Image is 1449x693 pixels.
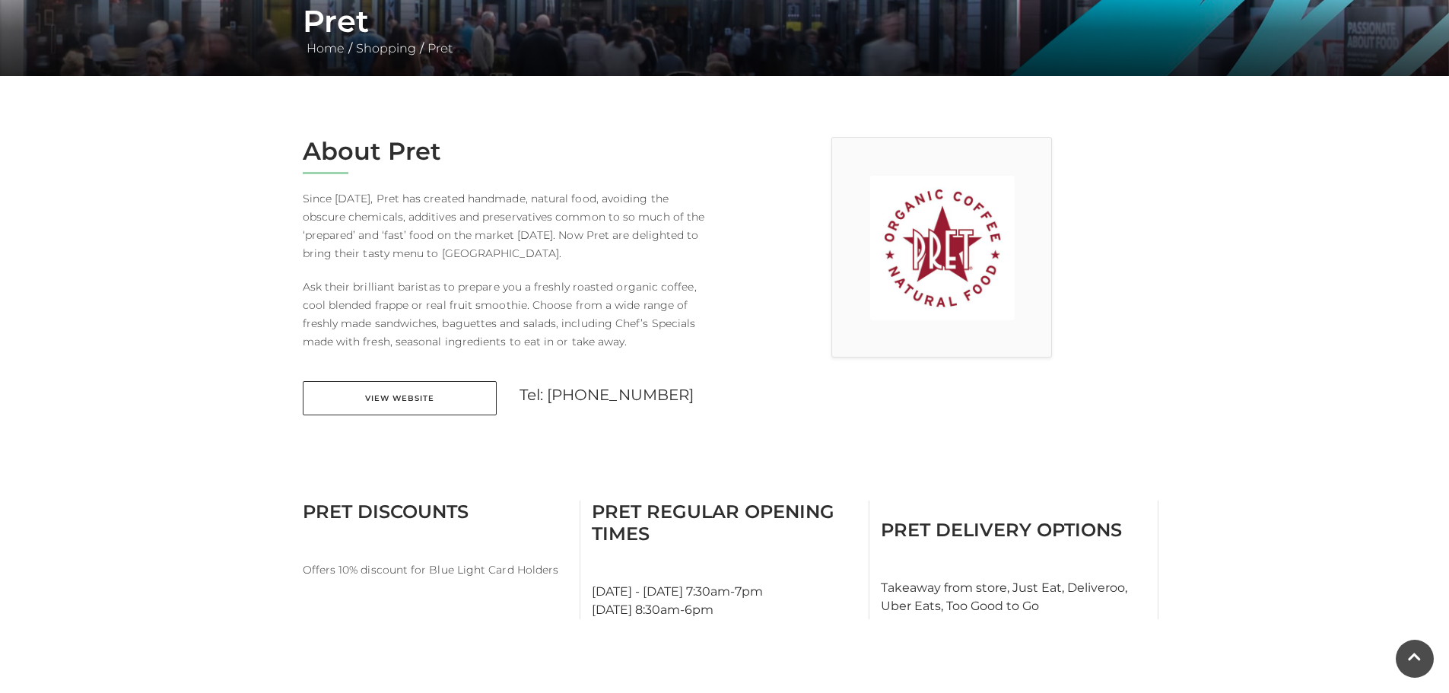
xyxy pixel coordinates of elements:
[352,41,420,56] a: Shopping
[291,3,1158,58] div: / /
[303,137,713,166] h2: About Pret
[303,561,568,579] p: Offers 10% discount for Blue Light Card Holders
[303,3,1147,40] h1: Pret
[303,501,568,523] h3: Pret Discounts
[580,501,869,619] div: [DATE] - [DATE] 7:30am-7pm [DATE] 8:30am-6pm
[592,501,857,545] h3: Pret Regular Opening Times
[303,381,497,415] a: View Website
[303,189,713,262] p: Since [DATE], Pret has created handmade, natural food, avoiding the obscure chemicals, additives ...
[424,41,456,56] a: Pret
[303,41,348,56] a: Home
[520,386,694,404] a: Tel: [PHONE_NUMBER]
[303,278,713,351] p: Ask their brilliant baristas to prepare you a freshly roasted organic coffee, cool blended frappe...
[869,501,1158,619] div: Takeaway from store, Just Eat, Deliveroo, Uber Eats, Too Good to Go
[881,519,1146,541] h3: Pret Delivery Options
